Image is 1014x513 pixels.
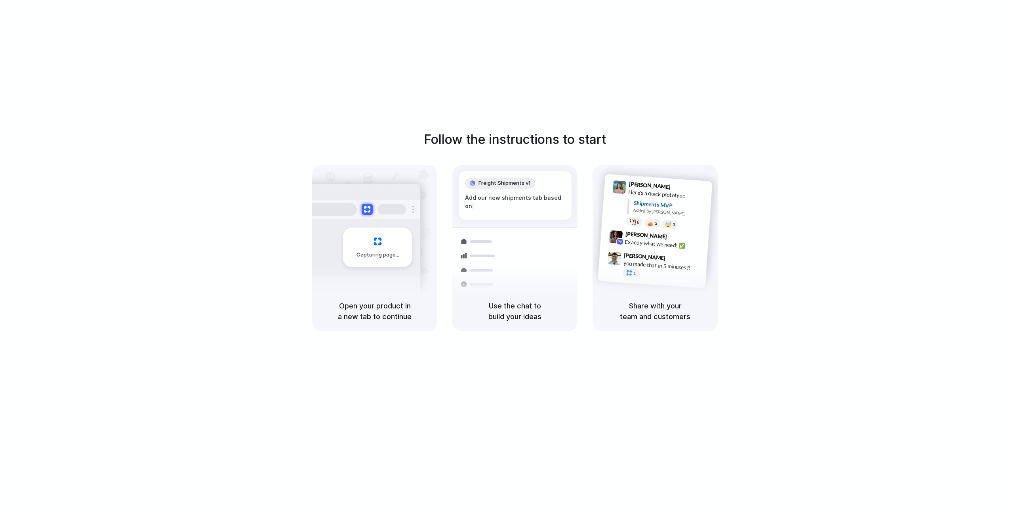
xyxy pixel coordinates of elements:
[465,193,565,211] div: Add our new shipments tab based on
[655,221,658,226] span: 5
[623,259,702,273] div: you made that in 5 minutes?!
[668,255,684,264] span: 9:47 AM
[673,184,689,193] span: 9:41 AM
[472,203,474,209] span: |
[637,220,640,224] span: 8
[624,251,666,262] span: [PERSON_NAME]
[633,271,636,276] span: 1
[673,222,675,227] span: 3
[462,301,568,322] h5: Use the chat to build your ideas
[322,301,428,322] h5: Open your product in a new tab to continue
[633,207,706,218] div: Added by [PERSON_NAME]
[625,238,704,251] div: Exactly what we need! ✅
[602,301,708,322] h5: Share with your team and customers
[629,180,671,191] span: [PERSON_NAME]
[665,221,672,227] div: 🤯
[625,230,667,241] span: [PERSON_NAME]
[478,179,530,187] span: Freight Shipments v1
[628,188,707,201] div: Here's a quick prototype
[633,199,707,212] div: Shipments MVP
[669,234,686,243] span: 9:42 AM
[356,251,400,259] span: Capturing page
[424,130,606,149] h1: Follow the instructions to start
